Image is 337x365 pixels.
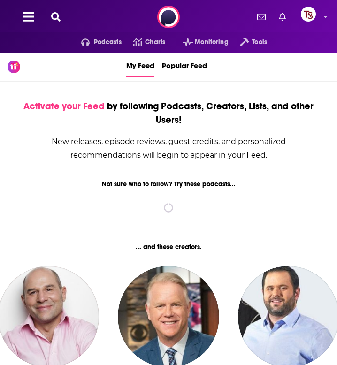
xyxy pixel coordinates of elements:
span: Charts [145,36,165,49]
button: open menu [70,35,122,50]
span: Popular Feed [162,55,207,76]
span: Podcasts [94,36,122,49]
a: Show notifications dropdown [253,9,269,25]
span: Monitoring [195,36,228,49]
img: Podchaser - Follow, Share and Rate Podcasts [157,6,180,28]
a: My Feed [126,53,154,77]
img: User Profile [301,7,316,22]
a: Popular Feed [162,53,207,77]
div: New releases, episode reviews, guest credits, and personalized recommendations will begin to appe... [23,135,314,162]
button: open menu [229,35,267,50]
span: Activate your Feed [23,100,105,112]
a: Show notifications dropdown [275,9,290,25]
span: Logged in as TvSMediaGroup [301,7,316,22]
span: Tools [252,36,267,49]
a: Charts [122,35,165,50]
a: Logged in as TvSMediaGroup [301,7,322,27]
span: My Feed [126,55,154,76]
button: open menu [171,35,229,50]
div: by following Podcasts, Creators, Lists, and other Users! [23,99,314,127]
